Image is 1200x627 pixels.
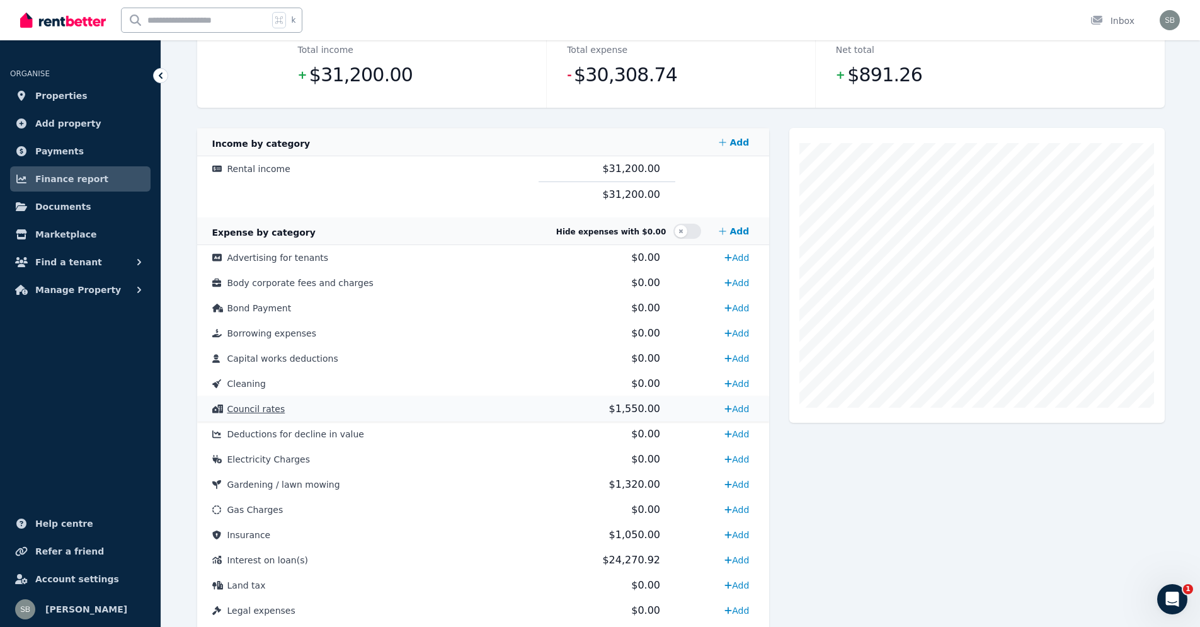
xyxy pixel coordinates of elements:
span: Bond Payment [227,303,292,313]
a: Add property [10,111,151,136]
a: Add [719,475,754,495]
span: Cleaning [227,379,266,389]
span: $0.00 [631,503,660,515]
span: Borrowing expenses [227,328,316,338]
a: Payments [10,139,151,164]
span: Payments [35,144,84,159]
a: Add [719,374,754,394]
span: Body corporate fees and charges [227,278,374,288]
a: Add [714,219,754,244]
span: $0.00 [631,579,660,591]
span: Insurance [227,530,271,540]
span: Hide expenses with $0.00 [556,227,666,236]
a: Add [719,500,754,520]
iframe: Intercom live chat [1157,584,1187,614]
a: Add [719,348,754,369]
a: Add [719,273,754,293]
span: $0.00 [631,327,660,339]
span: Account settings [35,572,119,587]
a: Add [719,424,754,444]
button: Manage Property [10,277,151,302]
span: $31,200.00 [602,188,660,200]
span: + [836,66,845,84]
span: $0.00 [631,428,660,440]
span: $1,550.00 [609,403,660,415]
a: Documents [10,194,151,219]
span: Land tax [227,580,266,590]
span: [PERSON_NAME] [45,602,127,617]
a: Help centre [10,511,151,536]
dt: Net total [836,42,874,57]
a: Refer a friend [10,539,151,564]
span: $0.00 [631,352,660,364]
a: Add [719,575,754,595]
img: stephen bartley [15,599,35,619]
span: Finance report [35,171,108,187]
span: Expense by category [212,227,316,238]
a: Add [719,601,754,621]
a: Account settings [10,567,151,592]
span: Interest on loan(s) [227,555,308,565]
a: Add [719,525,754,545]
div: Inbox [1090,14,1134,27]
span: $30,308.74 [574,62,677,88]
span: Rental income [227,164,290,174]
span: $891.26 [847,62,922,88]
span: Help centre [35,516,93,531]
span: Add property [35,116,101,131]
span: Income by category [212,139,311,149]
span: $31,200.00 [602,163,660,175]
span: k [291,15,295,25]
span: $0.00 [631,302,660,314]
a: Marketplace [10,222,151,247]
img: stephen bartley [1160,10,1180,30]
img: RentBetter [20,11,106,30]
span: $1,320.00 [609,478,660,490]
span: Gas Charges [227,505,283,515]
span: 1 [1183,584,1193,594]
span: $0.00 [631,377,660,389]
a: Add [719,298,754,318]
span: Gardening / lawn mowing [227,480,340,490]
a: Add [714,130,754,155]
span: Properties [35,88,88,103]
span: Manage Property [35,282,121,297]
dt: Total expense [567,42,627,57]
a: Add [719,248,754,268]
a: Finance report [10,166,151,192]
span: $0.00 [631,251,660,263]
span: $31,200.00 [309,62,413,88]
span: Capital works deductions [227,354,338,364]
span: $0.00 [631,604,660,616]
a: Add [719,399,754,419]
span: $0.00 [631,277,660,289]
a: Add [719,323,754,343]
span: + [298,66,307,84]
span: Deductions for decline in value [227,429,364,439]
dt: Total income [298,42,353,57]
span: Council rates [227,404,285,414]
a: Properties [10,83,151,108]
button: Find a tenant [10,250,151,275]
span: - [567,66,571,84]
span: Marketplace [35,227,96,242]
span: Refer a friend [35,544,104,559]
span: ORGANISE [10,69,50,78]
span: $0.00 [631,453,660,465]
span: Documents [35,199,91,214]
a: Add [719,449,754,469]
span: $24,270.92 [602,554,660,566]
span: Legal expenses [227,606,295,616]
span: Electricity Charges [227,454,311,464]
span: Find a tenant [35,255,102,270]
a: Add [719,550,754,570]
span: Advertising for tenants [227,253,329,263]
span: $1,050.00 [609,529,660,541]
